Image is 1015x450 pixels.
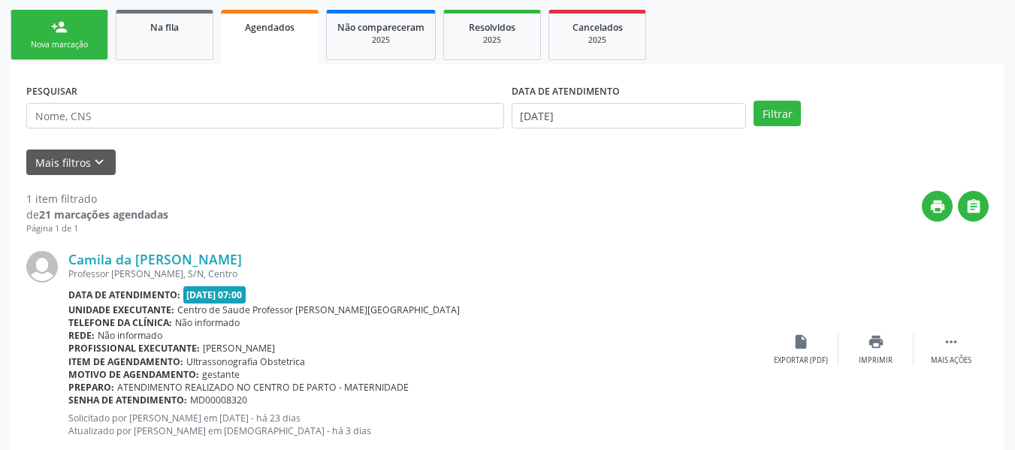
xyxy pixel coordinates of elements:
b: Profissional executante: [68,342,200,355]
div: Imprimir [859,355,893,366]
b: Motivo de agendamento: [68,368,199,381]
i:  [965,198,982,215]
i: print [868,334,884,350]
span: Ultrassonografia Obstetrica [186,355,305,368]
div: 2025 [455,35,530,46]
b: Unidade executante: [68,304,174,316]
p: Solicitado por [PERSON_NAME] em [DATE] - há 23 dias Atualizado por [PERSON_NAME] em [DEMOGRAPHIC_... [68,412,763,437]
button: print [922,191,953,222]
b: Item de agendamento: [68,355,183,368]
div: person_add [51,19,68,35]
b: Senha de atendimento: [68,394,187,406]
div: 2025 [337,35,424,46]
div: 2025 [560,35,635,46]
span: Na fila [150,21,179,34]
span: Não informado [98,329,162,342]
button: Mais filtroskeyboard_arrow_down [26,149,116,176]
span: Não compareceram [337,21,424,34]
div: Exportar (PDF) [774,355,828,366]
b: Preparo: [68,381,114,394]
input: Selecione um intervalo [512,103,747,128]
span: Centro de Saude Professor [PERSON_NAME][GEOGRAPHIC_DATA] [177,304,460,316]
i: print [929,198,946,215]
span: [DATE] 07:00 [183,286,246,304]
b: Telefone da clínica: [68,316,172,329]
div: 1 item filtrado [26,191,168,207]
span: Resolvidos [469,21,515,34]
span: MD00008320 [190,394,247,406]
span: Cancelados [572,21,623,34]
div: Página 1 de 1 [26,222,168,235]
a: Camila da [PERSON_NAME] [68,251,242,267]
strong: 21 marcações agendadas [39,207,168,222]
img: img [26,251,58,282]
b: Rede: [68,329,95,342]
div: Mais ações [931,355,971,366]
label: PESQUISAR [26,80,77,103]
i: keyboard_arrow_down [91,154,107,171]
i: insert_drive_file [793,334,809,350]
span: gestante [202,368,240,381]
div: Nova marcação [22,39,97,50]
button: Filtrar [754,101,801,126]
label: DATA DE ATENDIMENTO [512,80,620,103]
span: [PERSON_NAME] [203,342,275,355]
button:  [958,191,989,222]
span: Agendados [245,21,295,34]
b: Data de atendimento: [68,288,180,301]
span: Não informado [175,316,240,329]
div: de [26,207,168,222]
span: ATENDIMENTO REALIZADO NO CENTRO DE PARTO - MATERNIDADE [117,381,409,394]
input: Nome, CNS [26,103,504,128]
div: Professor [PERSON_NAME], S/N, Centro [68,267,763,280]
i:  [943,334,959,350]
